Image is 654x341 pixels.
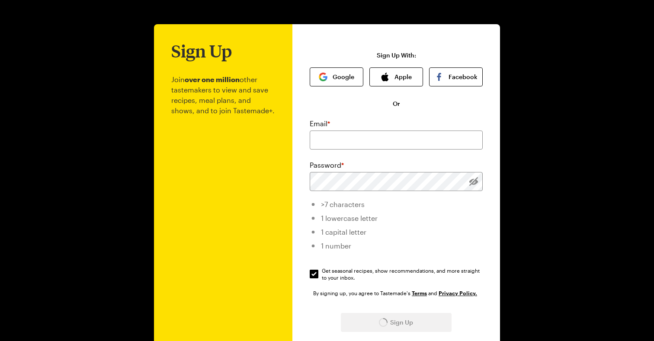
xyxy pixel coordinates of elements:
span: 1 capital letter [321,228,366,236]
a: Tastemade Privacy Policy [439,289,477,296]
label: Password [310,160,344,170]
button: Facebook [429,67,483,86]
span: Get seasonal recipes, show recommendations, and more straight to your inbox. [322,267,484,281]
a: Go to Tastemade Homepage [297,14,357,24]
h1: Sign Up [171,41,232,61]
p: Sign Up With: [377,52,416,59]
span: 1 lowercase letter [321,214,378,222]
button: Apple [369,67,423,86]
a: Tastemade Terms of Service [412,289,427,296]
div: By signing up, you agree to Tastemade's and [313,289,479,297]
span: 1 number [321,242,351,250]
label: Email [310,118,330,129]
span: >7 characters [321,200,365,208]
span: Or [393,99,400,108]
img: tastemade [297,14,357,22]
b: over one million [185,75,240,83]
button: Google [310,67,363,86]
input: Get seasonal recipes, show recommendations, and more straight to your inbox. [310,270,318,278]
